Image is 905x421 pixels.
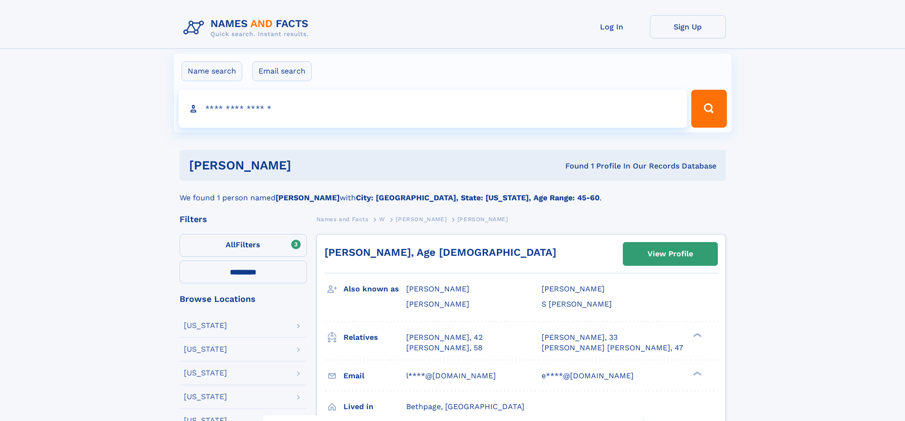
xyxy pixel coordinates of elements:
a: W [379,213,385,225]
input: search input [179,90,687,128]
button: Search Button [691,90,726,128]
a: [PERSON_NAME], 33 [542,332,618,343]
a: [PERSON_NAME], 42 [406,332,483,343]
div: [US_STATE] [184,393,227,401]
span: [PERSON_NAME] [406,284,469,293]
div: Filters [180,215,307,224]
a: Names and Facts [316,213,369,225]
h1: [PERSON_NAME] [189,159,429,171]
a: [PERSON_NAME] [PERSON_NAME], 47 [542,343,683,353]
a: [PERSON_NAME] [396,213,447,225]
span: [PERSON_NAME] [406,299,469,309]
span: W [379,216,385,223]
div: [US_STATE] [184,369,227,377]
span: [PERSON_NAME] [542,284,605,293]
h3: Email [343,368,406,384]
img: Logo Names and Facts [180,15,316,41]
div: [US_STATE] [184,322,227,329]
div: We found 1 person named with . [180,181,726,204]
b: City: [GEOGRAPHIC_DATA], State: [US_STATE], Age Range: 45-60 [356,193,600,202]
div: ❯ [691,332,702,338]
a: [PERSON_NAME], 58 [406,343,483,353]
div: View Profile [648,243,693,265]
h3: Also known as [343,281,406,297]
h3: Relatives [343,329,406,346]
label: Email search [252,61,312,81]
b: [PERSON_NAME] [276,193,340,202]
label: Filters [180,234,307,257]
a: Sign Up [650,15,726,38]
label: Name search [181,61,242,81]
a: [PERSON_NAME], Age [DEMOGRAPHIC_DATA] [324,246,556,258]
span: [PERSON_NAME] [457,216,508,223]
div: [US_STATE] [184,346,227,353]
span: Bethpage, [GEOGRAPHIC_DATA] [406,402,524,411]
div: ❯ [691,370,702,376]
h3: Lived in [343,399,406,415]
span: All [226,240,236,249]
a: View Profile [623,243,717,265]
span: S [PERSON_NAME] [542,299,612,309]
div: Found 1 Profile In Our Records Database [428,161,716,171]
div: Browse Locations [180,295,307,303]
a: Log In [574,15,650,38]
span: [PERSON_NAME] [396,216,447,223]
